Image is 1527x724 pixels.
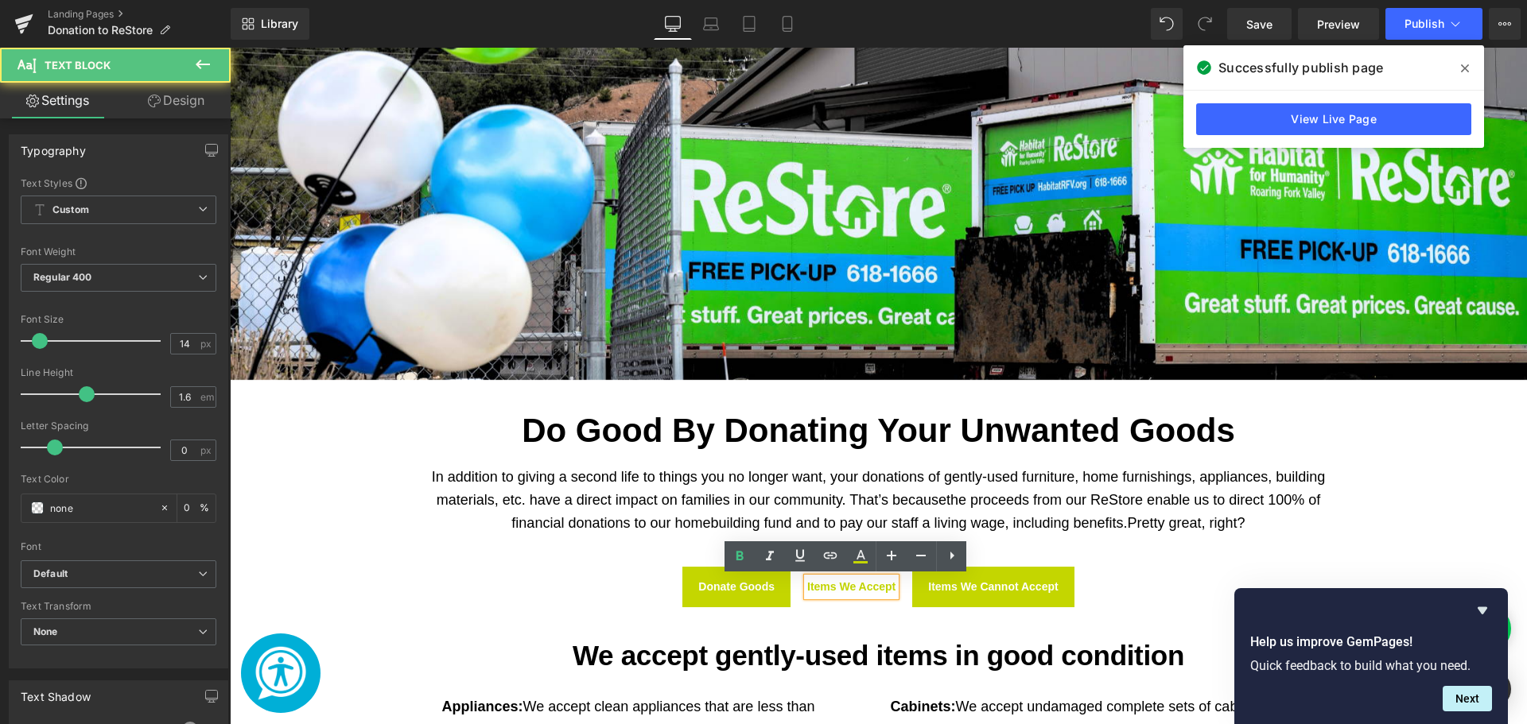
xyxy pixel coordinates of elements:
[212,651,293,667] b: Appliances:
[231,8,309,40] a: New Library
[1246,16,1272,33] span: Save
[21,367,216,378] div: Line Height
[177,494,216,522] div: %
[692,8,730,40] a: Laptop
[1405,17,1444,30] span: Publish
[768,8,806,40] a: Mobile
[33,625,58,637] b: None
[33,567,68,581] i: Default
[50,499,152,517] input: Color
[21,176,216,189] div: Text Styles
[21,681,91,703] div: Text Shadow
[200,592,1098,624] h3: We accept gently-used items in good condition
[1189,8,1221,40] button: Redo
[698,532,828,545] b: Items We Cannot Accept
[1443,686,1492,711] button: Next question
[11,586,91,665] div: Launch Recite Me
[261,17,298,31] span: Library
[119,83,234,118] a: Design
[898,467,1016,483] span: Pretty great, right?
[45,59,111,72] span: Text Block
[1298,8,1379,40] a: Preview
[661,651,726,667] b: Cabinets:
[1473,601,1492,620] button: Hide survey
[52,203,89,217] b: Custom
[33,271,92,283] b: Regular 400
[200,339,214,349] span: px
[230,48,1527,724] iframe: To enrich screen reader interactions, please activate Accessibility in Grammarly extension settings
[21,314,216,325] div: Font Size
[200,445,214,455] span: px
[1489,8,1521,40] button: More
[21,420,216,432] div: Letter Spacing
[1250,633,1492,652] h2: Help us improve GemPages!
[21,541,216,552] div: Font
[23,598,79,653] img: Launch Recite Me
[200,392,214,402] span: em
[1250,658,1492,673] p: Quick feedback to build what you need.
[21,135,86,157] div: Typography
[661,651,1043,690] span: We accept undamaged complete sets of cabinets. Cabinets must have doors, shelving, display racks,...
[577,532,666,545] b: Items We Accept
[1218,58,1383,77] span: Successfully publish page
[48,8,231,21] a: Landing Pages
[654,8,692,40] a: Desktop
[21,474,216,485] div: Text Color
[21,246,216,257] div: Font Weight
[1317,16,1360,33] span: Preview
[468,532,545,545] b: Donate Goods
[1385,8,1482,40] button: Publish
[282,444,1090,483] span: the proceeds from our ReStore enable us to direct 100% of financial donations to our homebuilding...
[730,8,768,40] a: Tablet
[1151,8,1183,40] button: Undo
[48,24,153,37] span: Donation to ReStore
[21,601,216,612] div: Text Transform
[1250,601,1492,711] div: Help us improve GemPages!
[1196,103,1471,135] a: View Live Page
